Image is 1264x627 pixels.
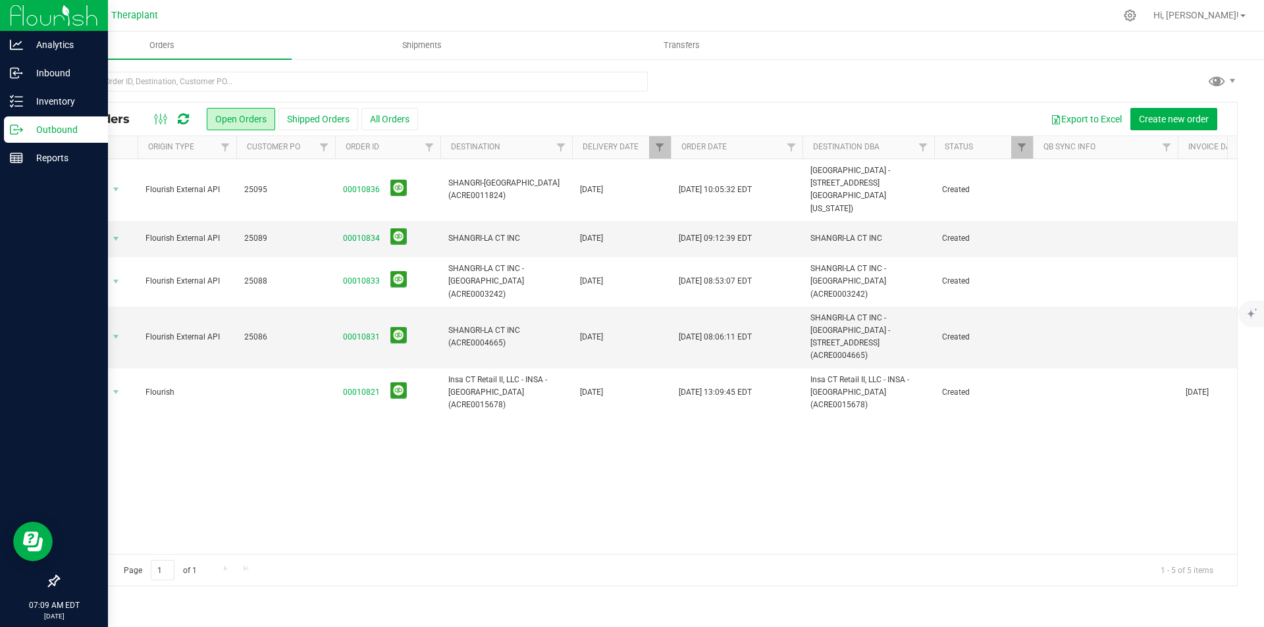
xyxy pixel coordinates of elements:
[448,232,564,245] span: SHANGRI-LA CT INC
[10,123,23,136] inline-svg: Outbound
[1043,142,1095,151] a: QB Sync Info
[10,95,23,108] inline-svg: Inventory
[23,150,102,166] p: Reports
[1150,560,1224,580] span: 1 - 5 of 5 items
[343,232,380,245] a: 00010834
[448,177,564,202] span: SHANGRI-[GEOGRAPHIC_DATA] (ACRE0011824)
[23,93,102,109] p: Inventory
[448,263,564,301] span: SHANGRI-LA CT INC - [GEOGRAPHIC_DATA] (ACRE0003242)
[679,386,752,399] span: [DATE] 13:09:45 EDT
[942,275,1025,288] span: Created
[10,66,23,80] inline-svg: Inbound
[346,142,379,151] a: Order ID
[552,32,812,59] a: Transfers
[343,386,380,399] a: 00010821
[244,232,327,245] span: 25089
[550,136,572,159] a: Filter
[1139,114,1209,124] span: Create new order
[10,151,23,164] inline-svg: Reports
[781,136,803,159] a: Filter
[108,180,124,199] span: select
[343,275,380,288] a: 00010833
[244,184,327,196] span: 25095
[151,560,174,580] input: 1
[6,611,102,621] p: [DATE]
[942,184,1025,196] span: Created
[810,232,926,245] span: SHANGRI-LA CT INC
[111,10,158,21] span: Theraplant
[942,331,1025,343] span: Created
[1153,10,1239,20] span: Hi, [PERSON_NAME]!
[1130,108,1217,130] button: Create new order
[10,38,23,51] inline-svg: Analytics
[810,263,926,301] span: SHANGRI-LA CT INC - [GEOGRAPHIC_DATA] (ACRE0003242)
[23,122,102,138] p: Outbound
[148,142,194,151] a: Origin Type
[215,136,236,159] a: Filter
[108,230,124,248] span: select
[945,142,973,151] a: Status
[1186,386,1209,399] span: [DATE]
[942,232,1025,245] span: Created
[244,275,327,288] span: 25088
[451,142,500,151] a: Destination
[1188,142,1240,151] a: Invoice Date
[145,331,228,343] span: Flourish External API
[942,386,1025,399] span: Created
[58,72,648,91] input: Search Order ID, Destination, Customer PO...
[419,136,440,159] a: Filter
[207,108,275,130] button: Open Orders
[1042,108,1130,130] button: Export to Excel
[145,232,228,245] span: Flourish External API
[384,39,460,51] span: Shipments
[580,184,603,196] span: [DATE]
[646,39,718,51] span: Transfers
[810,164,926,215] span: [GEOGRAPHIC_DATA] - [STREET_ADDRESS][GEOGRAPHIC_DATA][US_STATE])
[343,184,380,196] a: 00010836
[23,65,102,81] p: Inbound
[448,374,564,412] span: Insa CT Retail II, LLC - INSA - [GEOGRAPHIC_DATA] (ACRE0015678)
[13,522,53,561] iframe: Resource center
[448,324,564,349] span: SHANGRI-LA CT INC (ACRE0004665)
[32,32,292,59] a: Orders
[113,560,207,580] span: Page of 1
[580,331,603,343] span: [DATE]
[343,331,380,343] a: 00010831
[145,386,228,399] span: Flourish
[244,331,327,343] span: 25086
[292,32,552,59] a: Shipments
[813,142,880,151] a: Destination DBA
[145,184,228,196] span: Flourish External API
[681,142,727,151] a: Order Date
[580,386,603,399] span: [DATE]
[1156,136,1178,159] a: Filter
[649,136,671,159] a: Filter
[580,275,603,288] span: [DATE]
[912,136,934,159] a: Filter
[810,312,926,363] span: SHANGRI-LA CT INC - [GEOGRAPHIC_DATA] - [STREET_ADDRESS] (ACRE0004665)
[313,136,335,159] a: Filter
[278,108,358,130] button: Shipped Orders
[6,599,102,611] p: 07:09 AM EDT
[679,331,752,343] span: [DATE] 08:06:11 EDT
[810,374,926,412] span: Insa CT Retail II, LLC - INSA - [GEOGRAPHIC_DATA] (ACRE0015678)
[679,275,752,288] span: [DATE] 08:53:07 EDT
[132,39,192,51] span: Orders
[108,328,124,346] span: select
[23,37,102,53] p: Analytics
[1122,9,1138,22] div: Manage settings
[1011,136,1033,159] a: Filter
[580,232,603,245] span: [DATE]
[583,142,639,151] a: Delivery Date
[108,272,124,291] span: select
[145,275,228,288] span: Flourish External API
[247,142,300,151] a: Customer PO
[108,383,124,401] span: select
[361,108,418,130] button: All Orders
[679,184,752,196] span: [DATE] 10:05:32 EDT
[679,232,752,245] span: [DATE] 09:12:39 EDT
